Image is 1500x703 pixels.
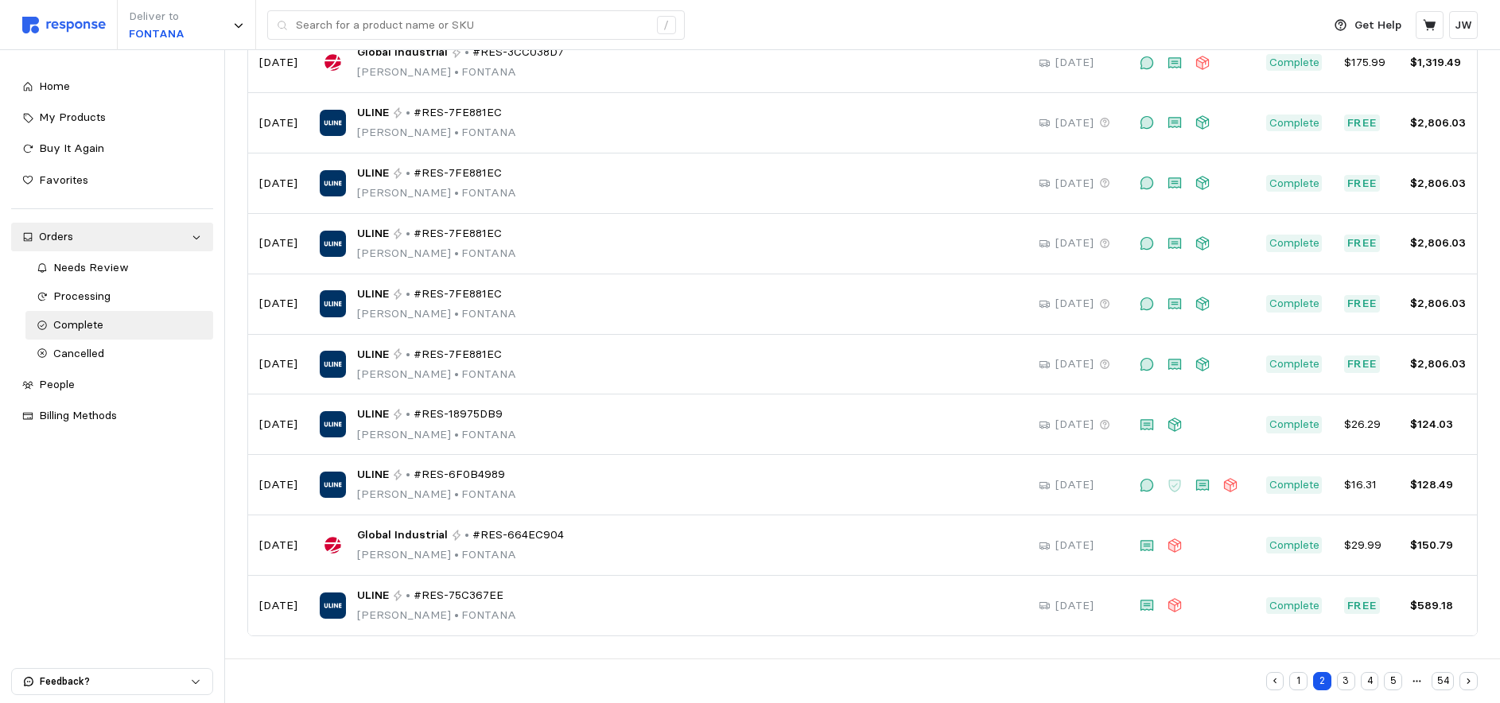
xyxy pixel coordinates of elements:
p: [PERSON_NAME] FONTANA [357,64,564,81]
a: Favorites [11,166,213,195]
p: • [406,225,410,243]
p: • [464,44,469,61]
p: Complete [1269,537,1319,554]
p: [DATE] [259,416,297,433]
p: [PERSON_NAME] FONTANA [357,366,516,383]
p: $2,806.03 [1410,355,1466,373]
p: Free [1347,355,1378,373]
p: [PERSON_NAME] FONTANA [357,486,516,503]
p: $16.31 [1344,476,1388,494]
p: $128.49 [1410,476,1466,494]
span: #RES-7FE881EC [414,346,502,363]
span: • [451,427,461,441]
p: [DATE] [1055,476,1094,494]
button: 5 [1384,672,1402,690]
p: Deliver to [129,8,185,25]
span: Global Industrial [357,44,448,61]
span: Cancelled [53,346,104,360]
p: Complete [1269,235,1319,252]
p: Complete [1269,597,1319,615]
p: [DATE] [1055,597,1094,615]
span: #RES-664EC904 [472,526,564,544]
p: • [406,346,410,363]
a: Home [11,72,213,101]
p: [DATE] [1055,355,1094,373]
span: ULINE [357,285,389,303]
span: #RES-75C367EE [414,587,503,604]
span: • [451,367,461,381]
button: 2 [1313,672,1331,690]
button: 3 [1337,672,1355,690]
p: $589.18 [1410,597,1466,615]
a: Orders [11,223,213,251]
p: • [406,587,410,604]
span: ULINE [357,587,389,604]
button: 54 [1432,672,1454,690]
div: / [657,16,676,35]
span: Home [39,79,70,93]
p: $124.03 [1410,416,1466,433]
a: Complete [25,311,213,340]
img: ULINE [320,290,346,317]
p: [PERSON_NAME] FONTANA [357,184,516,202]
span: My Products [39,110,106,124]
p: [DATE] [259,295,297,313]
img: Global Industrial [320,49,346,76]
span: ULINE [357,346,389,363]
p: JW [1455,17,1472,34]
img: svg%3e [22,17,106,33]
span: ULINE [357,225,389,243]
span: ULINE [357,104,389,122]
p: [PERSON_NAME] FONTANA [357,607,516,624]
img: ULINE [320,351,346,377]
span: • [451,185,461,200]
p: $175.99 [1344,54,1388,72]
p: [PERSON_NAME] FONTANA [357,305,516,323]
p: $2,806.03 [1410,175,1466,192]
span: #RES-7FE881EC [414,285,502,303]
img: Global Industrial [320,532,346,558]
a: Billing Methods [11,402,213,430]
p: [DATE] [1055,416,1094,433]
p: [DATE] [259,597,297,615]
p: $29.99 [1344,537,1388,554]
p: • [406,285,410,303]
button: Get Help [1325,10,1411,41]
p: [DATE] [259,476,297,494]
p: [DATE] [259,175,297,192]
p: [DATE] [1055,175,1094,192]
p: [PERSON_NAME] FONTANA [357,124,516,142]
p: [PERSON_NAME] FONTANA [357,426,516,444]
img: ULINE [320,472,346,498]
button: 4 [1361,672,1379,690]
p: Free [1347,115,1378,132]
p: Complete [1269,54,1319,72]
p: [DATE] [1055,537,1094,554]
p: $1,319.49 [1410,54,1466,72]
span: Buy It Again [39,141,104,155]
p: • [464,526,469,544]
p: [DATE] [1055,295,1094,313]
a: Cancelled [25,340,213,368]
p: Get Help [1354,17,1401,34]
p: [PERSON_NAME] FONTANA [357,245,516,262]
span: Billing Methods [39,408,117,422]
span: • [451,487,461,501]
span: #RES-7FE881EC [414,104,502,122]
button: Feedback? [12,669,212,694]
p: • [406,466,410,484]
span: ULINE [357,466,389,484]
p: $2,806.03 [1410,295,1466,313]
span: ULINE [357,406,389,423]
span: People [39,377,75,391]
p: [PERSON_NAME] FONTANA [357,546,564,564]
p: Feedback? [40,674,190,689]
p: [DATE] [259,537,297,554]
p: Complete [1269,115,1319,132]
p: $2,806.03 [1410,235,1466,252]
span: • [451,547,461,561]
a: Processing [25,282,213,311]
img: ULINE [320,170,346,196]
p: Free [1347,175,1378,192]
span: #RES-3CC038D7 [472,44,564,61]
